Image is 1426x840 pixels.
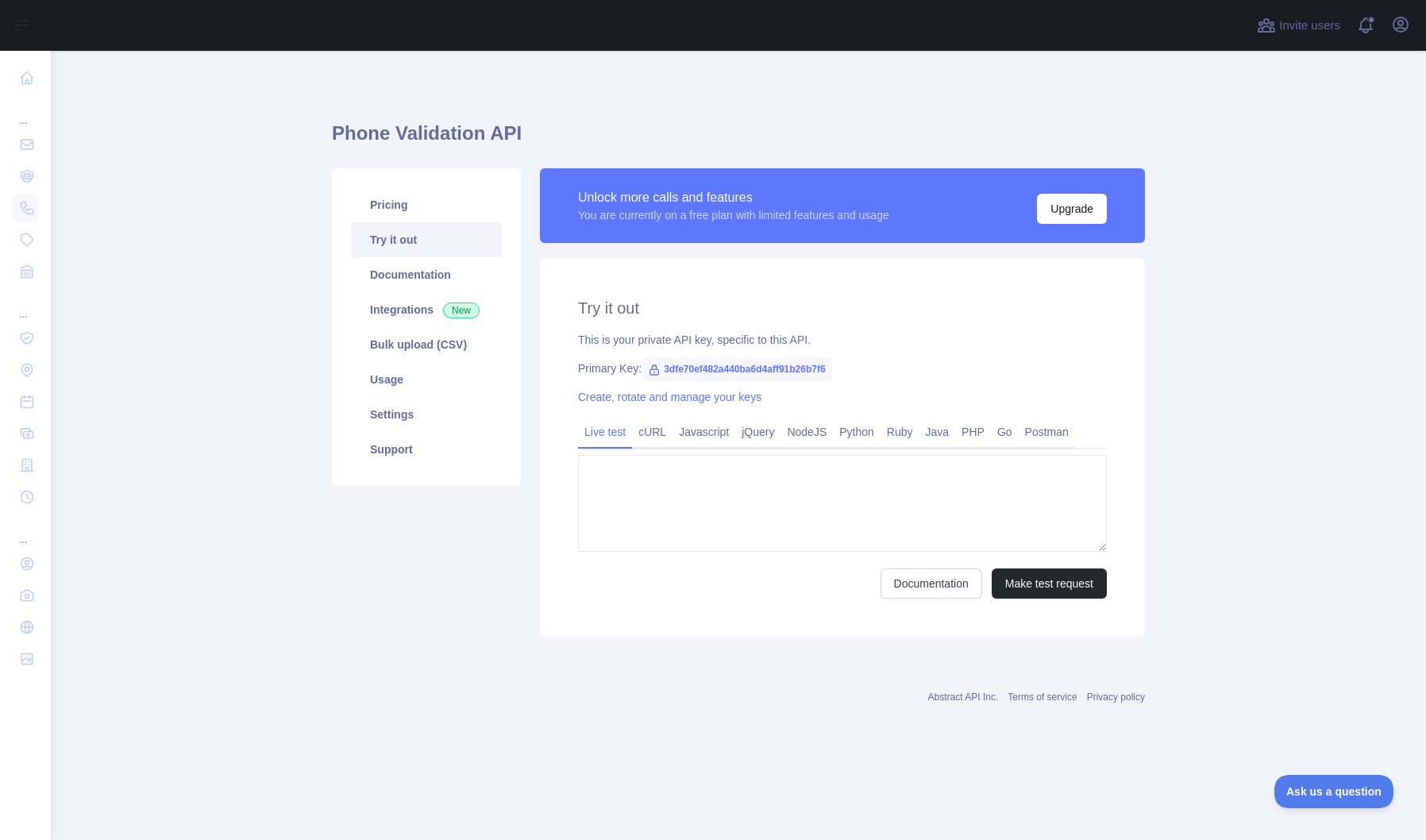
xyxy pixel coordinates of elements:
[351,222,502,257] a: Try it out
[351,362,502,397] a: Usage
[351,257,502,292] a: Documentation
[919,419,956,445] a: Java
[881,568,982,599] a: Documentation
[578,360,1107,376] div: Primary Key:
[992,568,1107,599] button: Make test request
[13,514,38,546] div: ...
[578,297,1107,319] h2: Try it out
[955,419,991,445] a: PHP
[928,692,999,703] a: Abstract API Inc.
[1019,419,1075,445] a: Postman
[578,391,761,403] a: Create, rotate and manage your keys
[735,419,780,445] a: jQuery
[351,432,502,467] a: Support
[1254,13,1343,38] button: Invite users
[1008,692,1077,703] a: Terms of service
[1279,17,1340,35] span: Invite users
[332,121,1145,159] h1: Phone Validation API
[351,327,502,362] a: Bulk upload (CSV)
[991,419,1019,445] a: Go
[780,419,833,445] a: NodeJS
[673,419,735,445] a: Javascript
[642,357,831,381] span: 3dfe70ef482a440ba6d4aff91b26b7f6
[632,419,673,445] a: cURL
[881,419,919,445] a: Ruby
[1037,194,1107,224] button: Upgrade
[13,95,38,127] div: ...
[578,188,889,207] div: Unlock more calls and features
[13,289,38,321] div: ...
[351,397,502,432] a: Settings
[351,292,502,327] a: Integrations New
[578,419,632,445] a: Live test
[833,419,881,445] a: Python
[578,207,889,223] div: You are currently on a free plan with limited features and usage
[1274,775,1394,808] iframe: Toggle Customer Support
[351,187,502,222] a: Pricing
[1087,692,1145,703] a: Privacy policy
[443,302,480,318] span: New
[578,332,1107,348] div: This is your private API key, specific to this API.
